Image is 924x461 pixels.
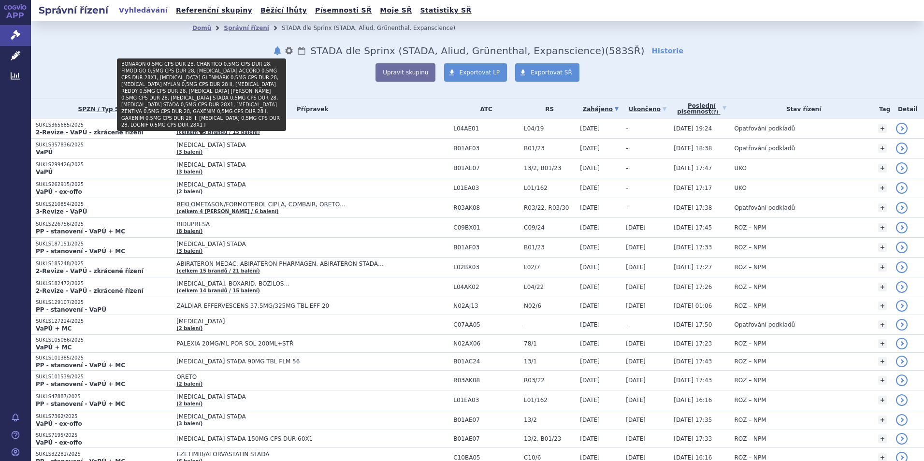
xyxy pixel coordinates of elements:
span: [DATE] 16:16 [674,454,712,461]
span: EZETIMIB/ATORVASTATIN STADA [176,451,418,458]
p: SUKLS226756/2025 [36,221,172,228]
span: [DATE] [580,321,600,328]
span: [MEDICAL_DATA] [176,318,418,325]
span: [DATE] [580,358,600,365]
a: + [878,184,887,192]
span: ROZ – NPM [734,340,766,347]
a: + [878,203,887,212]
span: [MEDICAL_DATA] STADA 150MG CPS DUR 60X1 [176,435,418,442]
strong: VaPÚ [36,169,53,175]
a: + [878,283,887,291]
span: 13/2 [524,417,575,423]
a: detail [896,261,908,273]
span: [DATE] [580,435,600,442]
span: [DATE] 17:43 [674,358,712,365]
span: [DATE] 17:47 [674,165,712,172]
a: Historie [652,46,684,56]
a: detail [896,319,908,331]
span: B01AF03 [453,244,519,251]
a: (2 balení) [176,189,202,194]
span: [MEDICAL_DATA] STADA [176,142,418,148]
a: detail [896,242,908,253]
span: [DATE] 17:35 [674,417,712,423]
a: + [878,396,887,404]
span: B01AF03 [453,145,519,152]
th: Stav řízení [729,99,873,119]
span: 13/1 [524,358,575,365]
span: 13/2, B01/23 [524,435,575,442]
p: SUKLS299426/2025 [36,161,172,168]
span: - [626,125,628,132]
span: [DATE] 17:45 [674,224,712,231]
a: (3 balení) [176,169,202,174]
strong: PP - stanovení - VaPÚ + MC [36,362,125,369]
a: Poslednípísemnost(?) [674,99,729,119]
span: R03/22 [524,377,575,384]
span: ROZ – NPM [734,224,766,231]
span: N02/6 [524,303,575,309]
a: + [878,320,887,329]
span: B01AC24 [453,358,519,365]
a: detail [896,433,908,445]
span: [DATE] [626,264,646,271]
span: [DATE] [580,165,600,172]
span: L04AK02 [453,284,519,290]
span: [DATE] [580,340,600,347]
a: + [878,164,887,173]
button: notifikace [273,45,282,57]
span: L04/22 [524,284,575,290]
a: detail [896,202,908,214]
span: L04AE01 [453,125,519,132]
strong: VaPÚ - ex-offo [36,188,82,195]
span: L01/162 [524,185,575,191]
span: [DATE] [580,284,600,290]
span: ORETO [176,374,418,380]
span: [DATE] [580,145,600,152]
strong: VaPÚ - ex-offo [36,420,82,427]
span: ROZ – NPM [734,358,766,365]
abbr: (?) [711,109,718,115]
span: L02/7 [524,264,575,271]
span: [MEDICAL_DATA] STADA [176,181,418,188]
p: SUKLS185248/2025 [36,260,172,267]
span: ROZ – NPM [734,244,766,251]
span: Exportovat SŘ [531,69,572,76]
a: + [878,263,887,272]
a: (celkem 14 brandů / 15 balení) [176,288,260,293]
span: [DATE] [626,303,646,309]
span: [MEDICAL_DATA] STADA [176,413,418,420]
strong: 2-Revize - VaPÚ - zkrácené řízení [36,288,144,294]
span: B01AE07 [453,417,519,423]
span: [DATE] [580,224,600,231]
span: ROZ – NPM [734,284,766,290]
span: [DATE] 17:17 [674,185,712,191]
span: UKO [734,185,746,191]
span: R03/22, R03/30 [524,204,575,211]
a: detail [896,281,908,293]
a: Referenční skupiny [173,4,255,17]
th: ATC [448,99,519,119]
span: [DATE] 17:33 [674,244,712,251]
span: C09/24 [524,224,575,231]
span: R03AK08 [453,377,519,384]
p: SUKLS47887/2025 [36,393,172,400]
a: + [878,339,887,348]
a: + [878,434,887,443]
span: C10/6 [524,454,575,461]
span: [DATE] [580,454,600,461]
a: (2 balení) [176,326,202,331]
span: [MEDICAL_DATA], BOXARID, BOZILOS… [176,280,418,287]
a: detail [896,143,908,154]
strong: PP - stanovení - VaPÚ + MC [36,401,125,407]
th: Přípravek [172,99,448,119]
strong: PP - stanovení - VaPÚ + MC [36,228,125,235]
a: detail [896,222,908,233]
span: Opatřování podkladů [734,204,795,211]
span: B01AE07 [453,165,519,172]
a: detail [896,182,908,194]
a: (3 balení) [176,421,202,426]
span: N02AJ13 [453,303,519,309]
h2: Správní řízení [31,3,116,17]
strong: VaPÚ + MC [36,344,72,351]
a: Domů [192,25,211,31]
